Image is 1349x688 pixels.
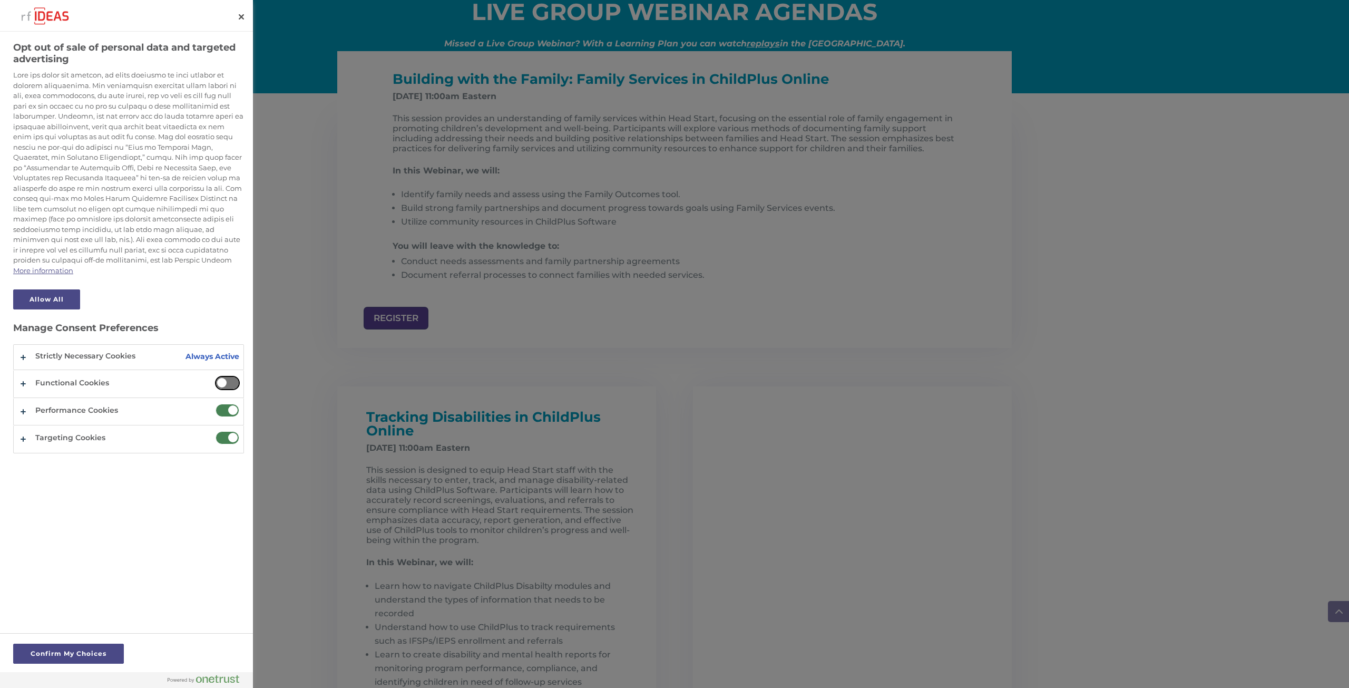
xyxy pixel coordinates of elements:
[13,5,76,26] div: Company Logo
[13,70,244,276] div: Lore ips dolor sit ametcon, ad elits doeiusmo te inci utlabor et dolorem aliquaenima. Min veniamq...
[13,42,244,65] h2: Opt out of sale of personal data and targeted advertising
[18,5,72,26] img: Company Logo
[13,323,244,340] h3: Manage Consent Preferences
[13,289,80,309] button: Allow All
[13,266,73,275] a: More information about your privacy, opens in a new tab
[168,675,239,683] img: Powered by OneTrust Opens in a new Tab
[230,5,253,28] button: Close
[13,644,124,664] button: Confirm My Choices
[168,675,248,688] a: Powered by OneTrust Opens in a new Tab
